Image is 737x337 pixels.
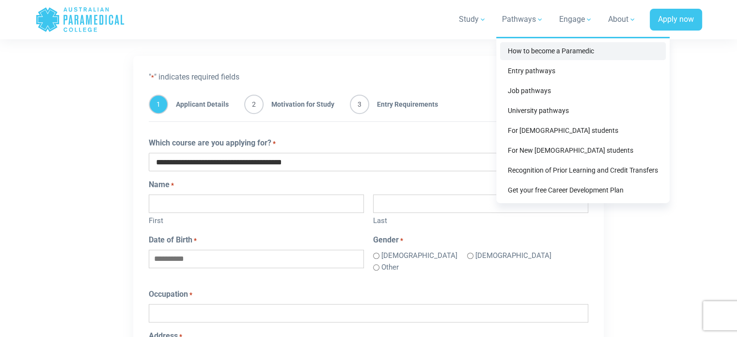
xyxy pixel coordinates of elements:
[553,6,598,33] a: Engage
[244,95,264,114] span: 2
[149,137,276,149] label: Which course are you applying for?
[350,95,369,114] span: 3
[500,122,666,140] a: For [DEMOGRAPHIC_DATA] students
[496,37,670,203] div: Pathways
[381,250,457,261] label: [DEMOGRAPHIC_DATA]
[500,62,666,80] a: Entry pathways
[500,82,666,100] a: Job pathways
[264,95,334,114] span: Motivation for Study
[496,6,549,33] a: Pathways
[149,213,364,226] label: First
[500,42,666,60] a: How to become a Paramedic
[149,289,192,300] label: Occupation
[373,213,588,226] label: Last
[475,250,551,261] label: [DEMOGRAPHIC_DATA]
[602,6,642,33] a: About
[500,161,666,179] a: Recognition of Prior Learning and Credit Transfers
[168,95,229,114] span: Applicant Details
[149,95,168,114] span: 1
[149,71,588,83] p: " " indicates required fields
[500,142,666,160] a: For New [DEMOGRAPHIC_DATA] students
[369,95,438,114] span: Entry Requirements
[35,4,125,35] a: Australian Paramedical College
[373,234,588,246] legend: Gender
[500,102,666,120] a: University pathways
[149,179,588,191] legend: Name
[453,6,492,33] a: Study
[500,181,666,199] a: Get your free Career Development Plan
[381,262,399,273] label: Other
[650,9,702,31] a: Apply now
[149,234,197,246] label: Date of Birth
